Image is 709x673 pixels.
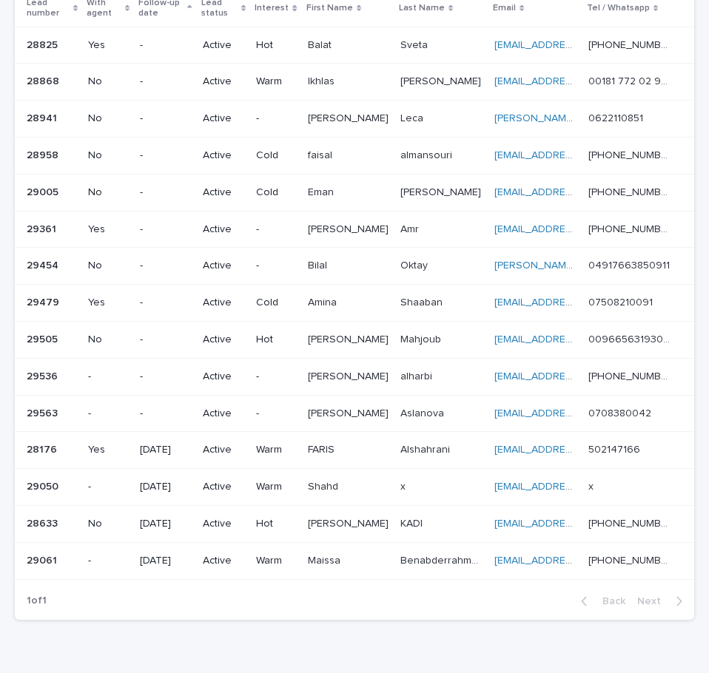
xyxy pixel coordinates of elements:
p: [PHONE_NUMBER] [588,146,673,162]
p: 29479 [27,294,62,309]
p: Active [203,371,245,383]
p: faisal [308,146,335,162]
a: [EMAIL_ADDRESS][DOMAIN_NAME] [494,150,662,160]
p: 29050 [27,478,61,493]
p: 28941 [27,109,60,125]
p: Active [203,297,245,309]
p: - [140,223,191,236]
p: Active [203,223,245,236]
a: [EMAIL_ADDRESS][DOMAIN_NAME] [494,371,662,382]
p: Balat [308,36,335,52]
tr: 2950529505 No-ActiveHot[PERSON_NAME][PERSON_NAME] MahjoubMahjoub [EMAIL_ADDRESS][DOMAIN_NAME] 009... [15,321,694,358]
a: [EMAIL_ADDRESS][DOMAIN_NAME] [494,518,662,529]
span: Next [637,596,670,606]
p: 28825 [27,36,61,52]
p: [DATE] [140,444,191,456]
p: Active [203,334,245,346]
p: - [140,75,191,88]
p: [PHONE_NUMBER] [588,36,673,52]
p: 04917663850911 [588,257,673,272]
a: [EMAIL_ADDRESS][DOMAIN_NAME] [494,555,662,566]
tr: 2906129061 -[DATE]ActiveWarmMaissaMaissa BenabderrahmaneBenabderrahmane [EMAIL_ADDRESS][DOMAIN_NA... [15,542,694,579]
p: 29536 [27,368,61,383]
tr: 2953629536 --Active-[PERSON_NAME][PERSON_NAME] alharbialharbi [EMAIL_ADDRESS][DOMAIN_NAME] [PHONE... [15,358,694,395]
p: Active [203,481,245,493]
p: - [140,149,191,162]
p: [DATE] [140,481,191,493]
a: [EMAIL_ADDRESS][DOMAIN_NAME] [494,224,662,234]
tr: 2882528825 Yes-ActiveHotBalatBalat SvetaSveta [EMAIL_ADDRESS][DOMAIN_NAME] [PHONE_NUMBER][PHONE_N... [15,27,694,64]
p: Active [203,518,245,530]
p: Ikhlas [308,72,337,88]
p: - [256,223,295,236]
p: - [140,371,191,383]
p: [PHONE_NUMBER] [588,220,673,236]
p: - [140,297,191,309]
tr: 2905029050 -[DATE]ActiveWarmShahdShahd xx [EMAIL_ADDRESS][DOMAIN_NAME] xx [15,469,694,506]
p: [PERSON_NAME] [308,220,392,236]
p: 07508210091 [588,294,656,309]
p: alharbi [400,368,435,383]
p: 28633 [27,515,61,530]
p: Cold [256,297,295,309]
p: Warm [256,444,295,456]
p: [PERSON_NAME] [400,72,484,88]
p: Benabderrahmane [400,552,485,567]
p: Maissa [308,552,343,567]
p: FARIS [308,441,337,456]
p: Active [203,444,245,456]
p: No [88,260,128,272]
p: No [88,112,128,125]
p: No [88,149,128,162]
p: [PERSON_NAME] [400,183,484,199]
p: Active [203,75,245,88]
p: 1 of 1 [15,583,58,619]
a: [EMAIL_ADDRESS][DOMAIN_NAME] [494,40,662,50]
p: 29005 [27,183,61,199]
p: Yes [88,444,128,456]
p: - [140,334,191,346]
p: - [256,407,295,420]
p: Active [203,260,245,272]
p: 00966563193063 [588,331,673,346]
p: [PHONE_NUMBER] [588,183,673,199]
p: [PHONE_NUMBER] [588,515,673,530]
p: Warm [256,481,295,493]
p: Hot [256,518,295,530]
tr: 2947929479 Yes-ActiveColdAminaAmina ShaabanShaaban [EMAIL_ADDRESS][DOMAIN_NAME] 07508210091075082... [15,285,694,322]
p: 28868 [27,72,62,88]
p: - [256,112,295,125]
p: Shaaban [400,294,446,309]
p: Cold [256,149,295,162]
p: Bilal [308,257,330,272]
p: [PERSON_NAME] [308,515,392,530]
p: [PHONE_NUMBER] [588,368,673,383]
p: Yes [88,223,128,236]
p: - [140,112,191,125]
p: 29361 [27,220,59,236]
p: - [140,39,191,52]
p: Aslanova [400,405,447,420]
p: almansouri [400,146,455,162]
p: Alshahrani [400,441,453,456]
p: Active [203,149,245,162]
p: x [400,478,409,493]
p: Active [203,112,245,125]
p: Active [203,186,245,199]
span: Back [594,596,625,606]
p: - [88,555,128,567]
p: - [88,407,128,420]
p: [PERSON_NAME] [308,331,392,346]
p: [PERSON_NAME] [308,368,392,383]
p: - [256,371,295,383]
p: 502147166 [588,441,643,456]
tr: 2895828958 No-ActiveColdfaisalfaisal almansourialmansouri [EMAIL_ADDRESS][DOMAIN_NAME] [PHONE_NUM... [15,137,694,174]
p: [PERSON_NAME] [308,109,392,125]
p: Sveta [400,36,431,52]
p: 28176 [27,441,60,456]
p: - [140,260,191,272]
button: Back [569,595,631,608]
tr: 2863328633 No[DATE]ActiveHot[PERSON_NAME][PERSON_NAME] KADIKADI [EMAIL_ADDRESS][DOMAIN_NAME] [PHO... [15,505,694,542]
p: - [256,260,295,272]
p: Cold [256,186,295,199]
